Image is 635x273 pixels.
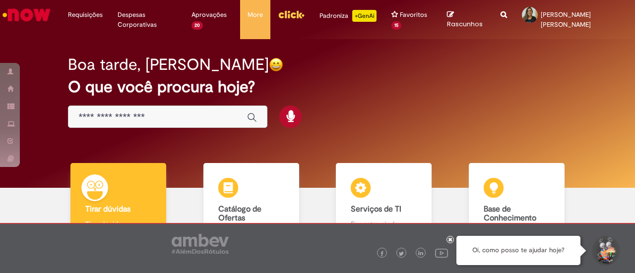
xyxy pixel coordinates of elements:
b: Base de Conhecimento [484,204,536,223]
a: Serviços de TI Encontre ajuda [317,163,450,249]
h2: Boa tarde, [PERSON_NAME] [68,56,269,73]
span: Despesas Corporativas [118,10,177,30]
b: Serviços de TI [351,204,401,214]
span: Rascunhos [447,19,483,29]
img: logo_footer_youtube.png [435,246,448,259]
span: [PERSON_NAME] [PERSON_NAME] [541,10,591,29]
img: logo_footer_facebook.png [380,251,384,256]
p: +GenAi [352,10,377,22]
img: happy-face.png [269,57,283,72]
div: Oi, como posso te ajudar hoje? [456,236,580,265]
span: Aprovações [191,10,227,20]
p: Encontre ajuda [351,219,417,229]
a: Tirar dúvidas Tirar dúvidas com Lupi Assist e Gen Ai [52,163,185,249]
a: Rascunhos [447,10,486,29]
button: Iniciar Conversa de Suporte [590,236,620,266]
a: Base de Conhecimento Consulte e aprenda [450,163,583,249]
img: ServiceNow [1,5,52,25]
span: 15 [391,21,401,30]
b: Catálogo de Ofertas [218,204,261,223]
img: logo_footer_linkedin.png [418,251,423,257]
span: Requisições [68,10,103,20]
p: Tirar dúvidas com Lupi Assist e Gen Ai [85,219,151,239]
b: Tirar dúvidas [85,204,130,214]
img: logo_footer_ambev_rotulo_gray.png [172,234,229,254]
img: logo_footer_twitter.png [399,251,404,256]
h2: O que você procura hoje? [68,78,567,96]
span: Favoritos [400,10,427,20]
img: click_logo_yellow_360x200.png [278,7,305,22]
div: Padroniza [319,10,377,22]
a: Catálogo de Ofertas Abra uma solicitação [185,163,318,249]
span: More [248,10,263,20]
span: 20 [191,21,203,30]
